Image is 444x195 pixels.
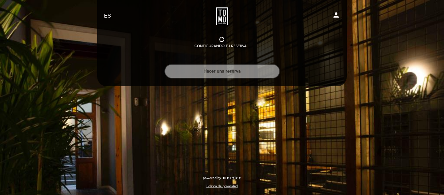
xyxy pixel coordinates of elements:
[332,11,340,19] i: person
[203,176,241,180] a: powered by
[332,11,340,21] button: person
[203,176,221,180] span: powered by
[181,7,263,25] a: Tomo Cocina Nikkei
[223,177,241,180] img: MEITRE
[164,64,280,78] button: Hacer una reserva
[194,44,250,49] div: Configurando tu reserva...
[206,184,238,188] a: Política de privacidad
